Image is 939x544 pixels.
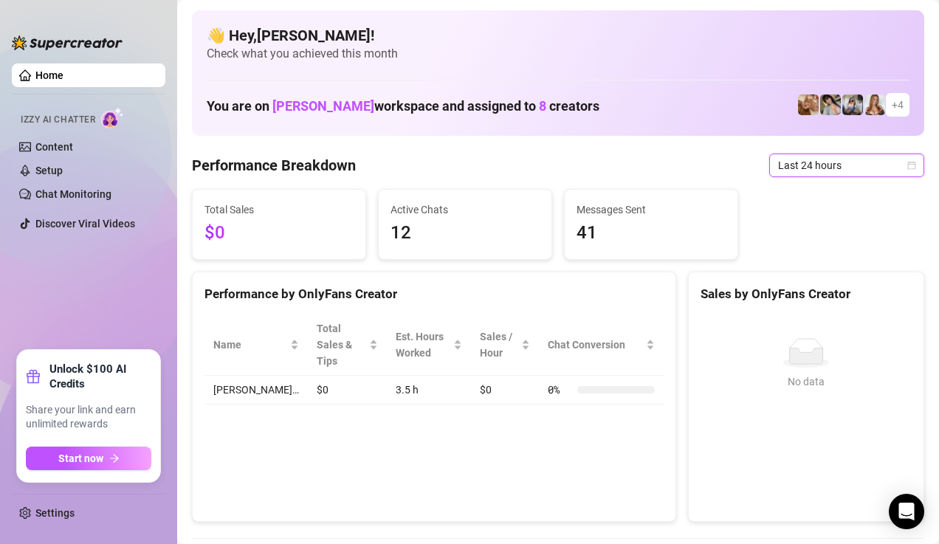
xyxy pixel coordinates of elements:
[35,141,73,153] a: Content
[26,369,41,384] span: gift
[204,219,354,247] span: $0
[391,219,540,247] span: 12
[308,314,387,376] th: Total Sales & Tips
[396,328,450,361] div: Est. Hours Worked
[21,113,95,127] span: Izzy AI Chatter
[204,202,354,218] span: Total Sales
[471,376,539,404] td: $0
[49,362,151,391] strong: Unlock $100 AI Credits
[391,202,540,218] span: Active Chats
[577,219,726,247] span: 41
[207,98,599,114] h1: You are on workspace and assigned to creators
[101,107,124,128] img: AI Chatter
[317,320,366,369] span: Total Sales & Tips
[58,452,103,464] span: Start now
[907,161,916,170] span: calendar
[12,35,123,50] img: logo-BBDzfeDw.svg
[35,218,135,230] a: Discover Viral Videos
[480,328,518,361] span: Sales / Hour
[308,376,387,404] td: $0
[26,447,151,470] button: Start nowarrow-right
[213,337,287,353] span: Name
[706,373,906,390] div: No data
[539,98,546,114] span: 8
[471,314,539,376] th: Sales / Hour
[204,284,664,304] div: Performance by OnlyFans Creator
[204,376,308,404] td: [PERSON_NAME]…
[778,154,915,176] span: Last 24 hours
[35,69,63,81] a: Home
[192,155,356,176] h4: Performance Breakdown
[387,376,471,404] td: 3.5 h
[207,46,909,62] span: Check what you achieved this month
[820,94,841,115] img: Raven
[842,94,863,115] img: ANDREA
[35,165,63,176] a: Setup
[892,97,904,113] span: + 4
[35,507,75,519] a: Settings
[864,94,885,115] img: Roux
[207,25,909,46] h4: 👋 Hey, [PERSON_NAME] !
[548,382,571,398] span: 0 %
[26,403,151,432] span: Share your link and earn unlimited rewards
[35,188,111,200] a: Chat Monitoring
[272,98,374,114] span: [PERSON_NAME]
[204,314,308,376] th: Name
[701,284,912,304] div: Sales by OnlyFans Creator
[109,453,120,464] span: arrow-right
[889,494,924,529] div: Open Intercom Messenger
[548,337,643,353] span: Chat Conversion
[539,314,664,376] th: Chat Conversion
[798,94,819,115] img: Roux️‍
[577,202,726,218] span: Messages Sent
